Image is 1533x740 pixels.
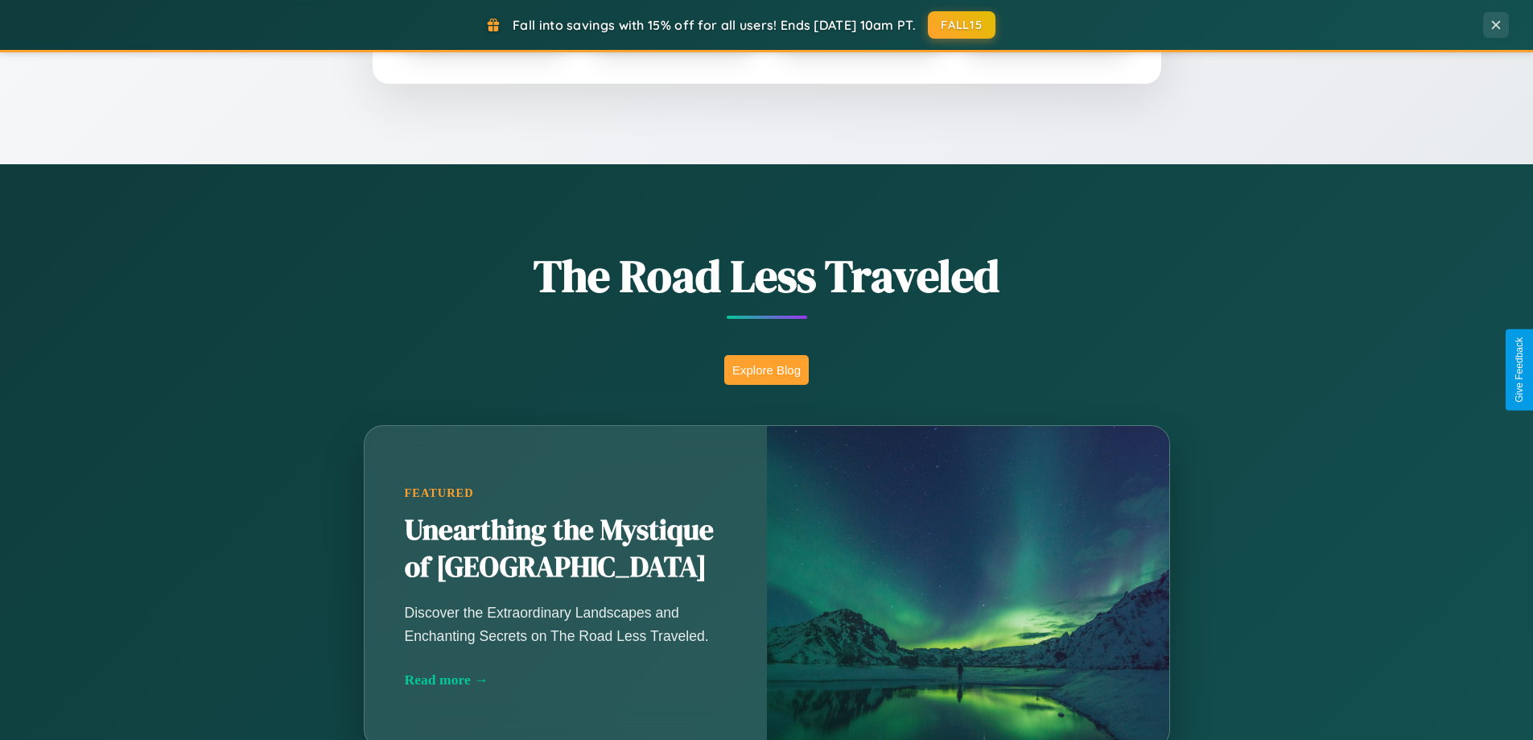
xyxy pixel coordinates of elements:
p: Discover the Extraordinary Landscapes and Enchanting Secrets on The Road Less Traveled. [405,602,727,647]
button: Explore Blog [724,355,809,385]
span: Fall into savings with 15% off for all users! Ends [DATE] 10am PT. [513,17,916,33]
div: Featured [405,486,727,500]
h1: The Road Less Traveled [284,245,1250,307]
button: FALL15 [928,11,995,39]
div: Give Feedback [1514,337,1525,403]
div: Read more → [405,672,727,688]
h2: Unearthing the Mystique of [GEOGRAPHIC_DATA] [405,512,727,586]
